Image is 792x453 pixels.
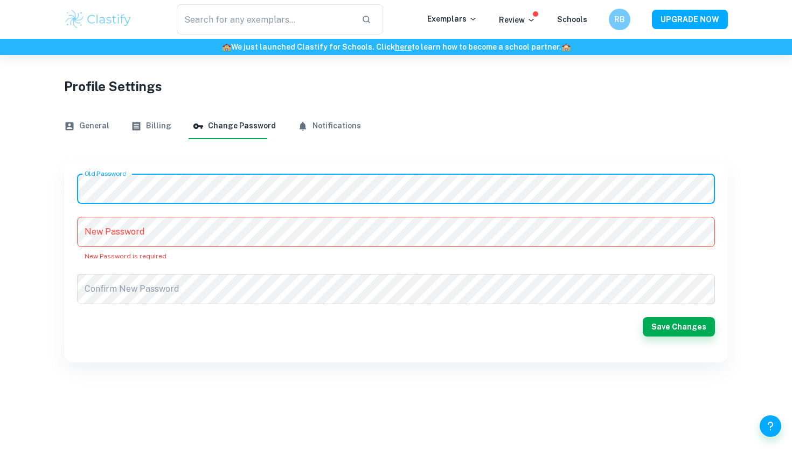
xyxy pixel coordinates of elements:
[64,113,109,139] button: General
[85,251,707,261] p: New Password is required
[427,13,477,25] p: Exemplars
[614,13,626,25] h6: RB
[131,113,171,139] button: Billing
[557,15,587,24] a: Schools
[64,77,728,96] h1: Profile Settings
[609,9,630,30] button: RB
[499,14,536,26] p: Review
[395,43,412,51] a: here
[760,415,781,437] button: Help and Feedback
[222,43,231,51] span: 🏫
[297,113,361,139] button: Notifications
[643,317,715,337] button: Save Changes
[561,43,571,51] span: 🏫
[193,113,276,139] button: Change Password
[85,169,126,178] label: Old Password
[177,4,353,35] input: Search for any exemplars...
[2,41,790,53] h6: We just launched Clastify for Schools. Click to learn how to become a school partner.
[652,10,728,29] button: UPGRADE NOW
[64,9,133,30] img: Clastify logo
